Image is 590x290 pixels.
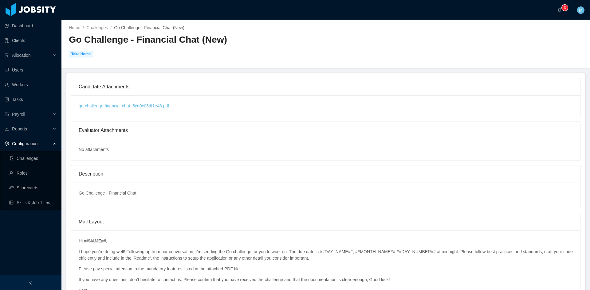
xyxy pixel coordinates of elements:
[9,196,57,209] a: icon: controlSkills & Job Titles
[5,20,57,32] a: icon: pie-chartDashboard
[69,51,93,57] span: Take Home
[79,103,573,109] a: go-challenge-financial-chat_5cd0c06df1e48.pdf
[5,112,9,116] i: icon: file-protect
[79,122,573,139] div: Evaluator Attachments
[71,139,580,160] div: No attachments
[12,126,27,131] span: Reports
[12,112,25,117] span: Payroll
[79,277,390,282] span: If you have any questions, don’t hesitate to contact us. Please confirm that you have received th...
[79,165,573,183] div: Description
[79,266,241,271] span: Please pay special attention to the mandatory features listed in the attached PDF file.
[79,78,573,95] div: Candidate Attachments
[557,8,562,12] i: icon: bell
[83,25,84,30] span: /
[5,127,9,131] i: icon: line-chart
[5,53,9,57] i: icon: solution
[5,34,57,47] a: icon: auditClients
[9,167,57,179] a: icon: userRoles
[110,25,112,30] span: /
[5,64,57,76] a: icon: robotUsers
[12,141,37,146] span: Configuration
[579,6,583,14] span: M
[5,79,57,91] a: icon: userWorkers
[5,93,57,106] a: icon: profileTasks
[564,5,566,11] p: 3
[79,190,573,196] p: Go Challenge - Financial Chat
[562,5,568,11] sup: 3
[79,238,107,243] span: Hi ##NAME##,
[86,25,108,30] a: Challenges
[69,34,227,44] span: Go Challenge - Financial Chat (New)
[5,141,9,146] i: icon: setting
[79,249,573,261] span: I hope you’re doing well! Following up from our conversation, I’m sending the Go challenge for yo...
[9,182,57,194] a: icon: buildScorecards
[12,53,31,58] span: Allocation
[79,213,573,230] div: Mail Layout
[69,25,80,30] a: Home
[9,152,57,164] a: icon: experimentChallenges
[114,25,184,30] span: Go Challenge - Financial Chat (New)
